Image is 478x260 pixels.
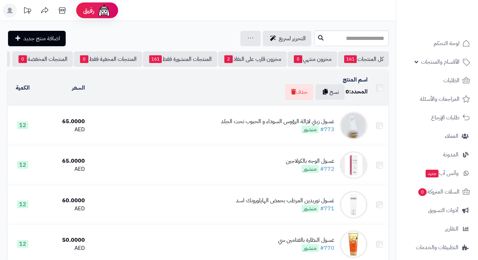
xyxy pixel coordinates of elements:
[346,88,368,96] div: المحدد:
[80,55,88,63] span: 0
[19,55,27,63] span: 0
[19,3,36,19] a: تحديثات المنصة
[149,55,162,63] span: 161
[320,204,334,213] a: #771
[143,51,217,67] a: المنتجات المنشورة فقط161
[320,244,334,252] a: #770
[224,55,233,63] span: 2
[288,51,337,67] a: مخزون منتهي0
[434,38,459,48] span: لوحة التحكم
[320,165,334,173] a: #772
[344,55,357,63] span: 161
[302,205,319,212] span: منشور
[263,31,311,46] a: التحرير لسريع
[72,84,85,92] a: السعر
[338,51,389,67] a: كل المنتجات161
[425,168,458,178] span: وآتس آب
[316,84,345,100] button: نسخ
[445,224,458,234] span: التقارير
[41,244,85,252] div: AED
[400,183,474,200] a: السلات المتروكة0
[431,113,459,122] span: طلبات الإرجاع
[97,3,111,17] img: ai-face.png
[12,51,73,67] a: المنتجات المخفضة0
[285,84,313,100] button: حذف
[17,240,28,248] span: 12
[41,118,85,126] div: 65.0000
[400,165,474,182] a: وآتس آبجديد
[302,165,319,173] span: منشور
[418,188,427,196] span: 0
[17,121,28,129] span: 12
[41,197,85,205] div: 60.0000
[420,94,459,104] span: المراجعات والأسئلة
[400,72,474,89] a: الطلبات
[41,157,85,165] div: 65.0000
[343,76,368,84] a: اسم المنتج
[400,91,474,107] a: المراجعات والأسئلة
[41,165,85,173] div: AED
[221,118,334,126] div: غسول زيتي لازالة الرؤوس السوداء و الحبوب تحت الجلد
[400,239,474,256] a: التطبيقات والخدمات
[294,55,302,63] span: 0
[8,31,66,46] a: اضافة منتج جديد
[302,244,319,252] span: منشور
[346,87,349,96] span: 0
[320,125,334,134] a: #773
[443,150,458,160] span: المدونة
[340,191,368,219] img: غسول توريدين المرطب بحمض الهايلورونك اسد
[400,202,474,219] a: أدوات التسويق
[400,220,474,237] a: التقارير
[400,109,474,126] a: طلبات الإرجاع
[340,112,368,140] img: غسول زيتي لازالة الرؤوس السوداء و الحبوب تحت الجلد
[279,34,306,43] span: التحرير لسريع
[400,128,474,145] a: العملاء
[302,126,319,133] span: منشور
[430,19,471,34] img: logo-2.png
[421,57,459,67] span: الأقسام والمنتجات
[74,51,142,67] a: المنتجات المخفية فقط0
[418,187,459,197] span: السلات المتروكة
[83,6,94,15] span: رفيق
[17,201,28,208] span: 12
[400,146,474,163] a: المدونة
[428,205,458,215] span: أدوات التسويق
[236,197,334,205] div: غسول توريدين المرطب بحمض الهايلورونك اسد
[426,170,439,177] span: جديد
[23,34,60,43] span: اضافة منتج جديد
[340,151,368,179] img: غسول الوجه بالكولاجين
[16,84,30,92] a: الكمية
[443,76,459,85] span: الطلبات
[340,230,368,258] img: غسول النظارة بالفتامين سي
[41,205,85,213] div: AED
[400,35,474,52] a: لوحة التحكم
[41,236,85,244] div: 50.0000
[41,126,85,134] div: AED
[286,157,334,165] div: غسول الوجه بالكولاجين
[416,243,458,252] span: التطبيقات والخدمات
[17,161,28,169] span: 12
[278,236,334,244] div: غسول النظارة بالفتامين سي
[218,51,287,67] a: مخزون قارب على النفاذ2
[445,131,458,141] span: العملاء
